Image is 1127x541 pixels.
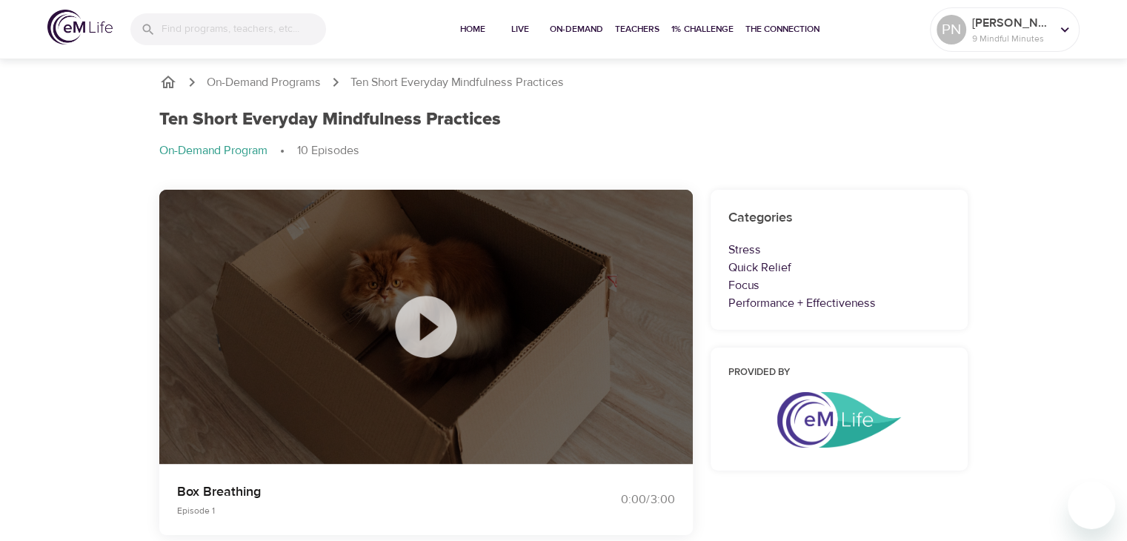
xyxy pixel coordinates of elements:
[728,259,951,276] p: Quick Relief
[728,365,951,381] h6: Provided by
[350,74,564,91] p: Ten Short Everyday Mindfulness Practices
[615,21,659,37] span: Teachers
[502,21,538,37] span: Live
[728,241,951,259] p: Stress
[728,208,951,229] h6: Categories
[564,491,675,508] div: 0:00 / 3:00
[177,482,546,502] p: Box Breathing
[728,294,951,312] p: Performance + Effectiveness
[1068,482,1115,529] iframe: Button to launch messaging window
[937,15,966,44] div: PN
[671,21,734,37] span: 1% Challenge
[972,14,1051,32] p: [PERSON_NAME]
[777,392,901,448] img: eMindful_LOGO_MASTER_11B02_2018.png
[728,276,951,294] p: Focus
[455,21,491,37] span: Home
[177,504,546,517] p: Episode 1
[47,10,113,44] img: logo
[159,109,501,130] h1: Ten Short Everyday Mindfulness Practices
[159,142,968,160] nav: breadcrumb
[297,142,359,159] p: 10 Episodes
[162,13,326,45] input: Find programs, teachers, etc...
[159,73,968,91] nav: breadcrumb
[550,21,603,37] span: On-Demand
[159,142,267,159] p: On-Demand Program
[207,74,321,91] a: On-Demand Programs
[972,32,1051,45] p: 9 Mindful Minutes
[745,21,820,37] span: The Connection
